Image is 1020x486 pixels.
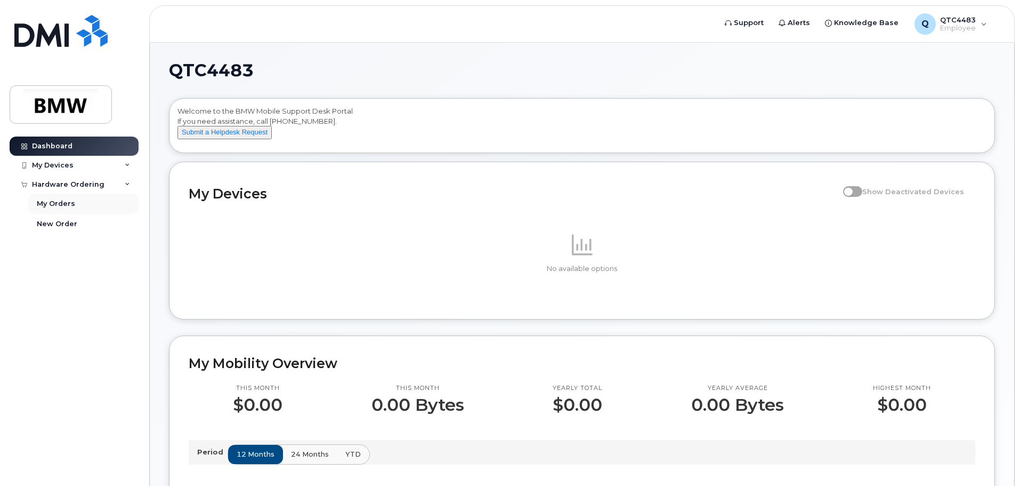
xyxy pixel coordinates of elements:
[169,62,254,78] span: QTC4483
[974,440,1012,478] iframe: Messenger Launcher
[843,181,852,190] input: Show Deactivated Devices
[189,264,975,274] p: No available options
[189,355,975,371] h2: My Mobility Overview
[291,449,329,459] span: 24 months
[233,395,282,415] p: $0.00
[177,126,272,139] button: Submit a Helpdesk Request
[189,186,838,202] h2: My Devices
[197,447,228,457] p: Period
[691,395,784,415] p: 0.00 Bytes
[873,395,931,415] p: $0.00
[553,395,602,415] p: $0.00
[371,395,464,415] p: 0.00 Bytes
[345,449,361,459] span: YTD
[177,106,986,149] div: Welcome to the BMW Mobile Support Desk Portal If you need assistance, call [PHONE_NUMBER].
[233,384,282,393] p: This month
[862,187,964,196] span: Show Deactivated Devices
[177,128,272,136] a: Submit a Helpdesk Request
[553,384,602,393] p: Yearly total
[691,384,784,393] p: Yearly average
[873,384,931,393] p: Highest month
[371,384,464,393] p: This month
